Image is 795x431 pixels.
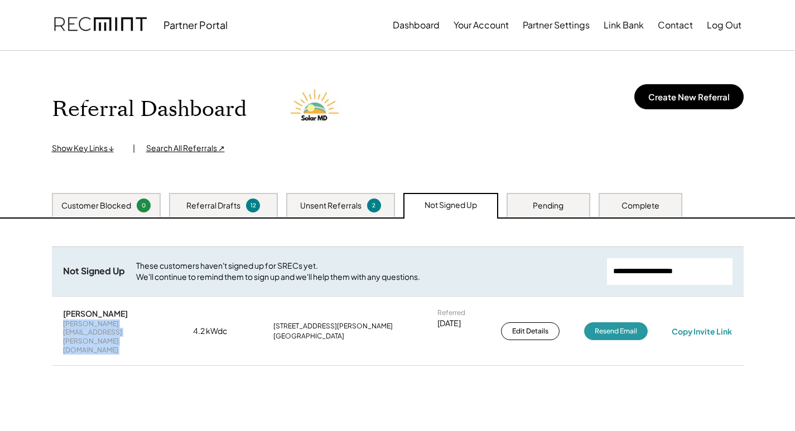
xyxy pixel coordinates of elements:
div: Not Signed Up [63,265,125,277]
div: Pending [533,200,563,211]
button: Link Bank [604,14,644,36]
div: [STREET_ADDRESS][PERSON_NAME] [273,322,393,331]
button: Resend Email [584,322,648,340]
div: Referral Drafts [186,200,240,211]
button: Contact [658,14,693,36]
button: Log Out [707,14,741,36]
button: Dashboard [393,14,440,36]
div: [PERSON_NAME][EMAIL_ADDRESS][PERSON_NAME][DOMAIN_NAME] [63,319,169,354]
button: Partner Settings [523,14,590,36]
div: Copy Invite Link [672,326,732,336]
div: Complete [621,200,659,211]
div: Not Signed Up [425,200,477,211]
div: Search All Referrals ↗ [146,143,225,154]
div: Show Key Links ↓ [52,143,122,154]
div: Customer Blocked [61,200,131,211]
div: 4.2 kWdc [193,326,249,337]
div: Partner Portal [163,18,228,31]
button: Create New Referral [634,84,744,109]
div: 2 [369,201,379,210]
h1: Referral Dashboard [52,96,247,123]
button: Edit Details [501,322,560,340]
div: 12 [248,201,258,210]
img: Solar%20MD%20LOgo.png [286,79,347,140]
div: [PERSON_NAME] [63,308,128,318]
div: Unsent Referrals [300,200,362,211]
button: Your Account [454,14,509,36]
div: 0 [138,201,149,210]
div: Referred [437,308,465,317]
div: [DATE] [437,318,461,329]
img: recmint-logotype%403x.png [54,6,147,44]
div: | [133,143,135,154]
div: [GEOGRAPHIC_DATA] [273,332,344,341]
div: These customers haven't signed up for SRECs yet. We'll continue to remind them to sign up and we'... [136,260,596,282]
